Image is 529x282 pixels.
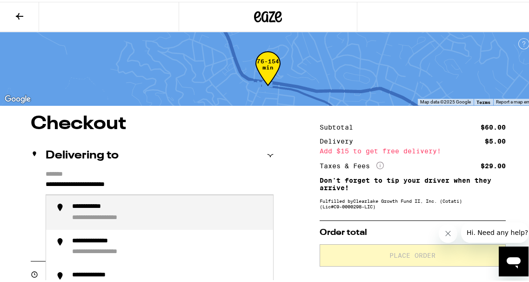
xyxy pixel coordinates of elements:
[485,136,506,143] div: $5.00
[255,56,281,91] div: 76-154 min
[320,136,360,143] div: Delivery
[461,220,529,241] iframe: Message from company
[499,245,529,275] iframe: Button to launch messaging window
[476,97,490,103] a: Terms
[481,122,506,129] div: $60.00
[46,148,119,159] h2: Delivering to
[320,242,506,265] button: Place Order
[2,91,33,103] img: Google
[389,250,435,257] span: Place Order
[420,97,471,103] span: Map data ©2025 Google
[481,161,506,167] div: $29.00
[439,222,457,241] iframe: Close message
[320,146,506,152] div: Add $15 to get free delivery!
[320,160,384,168] div: Taxes & Fees
[2,91,33,103] a: Open this area in Google Maps (opens a new window)
[320,196,506,207] div: Fulfilled by Clearlake Growth Fund II, Inc. (Cotati) (Lic# C9-0000298-LIC )
[31,113,274,131] h1: Checkout
[320,175,506,190] p: Don't forget to tip your driver when they arrive!
[320,227,367,235] span: Order total
[320,122,360,129] div: Subtotal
